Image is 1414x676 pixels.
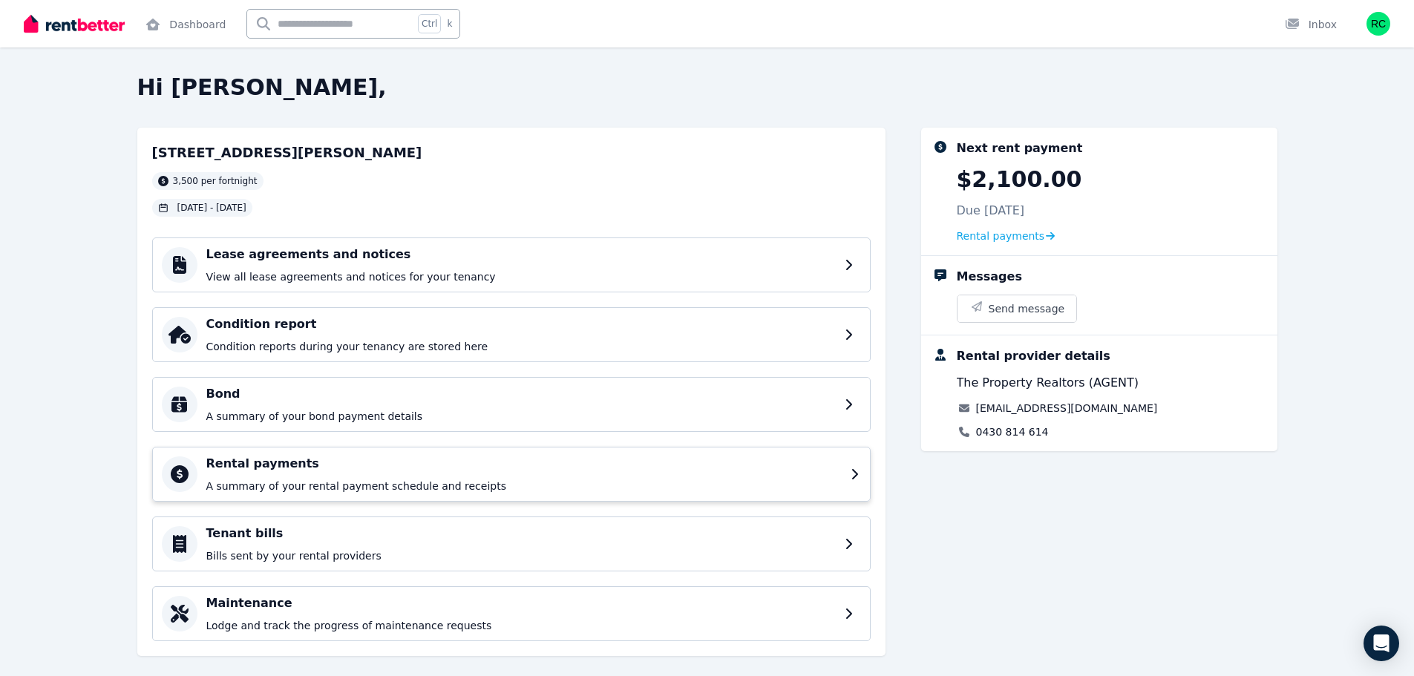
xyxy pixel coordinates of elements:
h4: Maintenance [206,594,836,612]
p: Bills sent by your rental providers [206,548,836,563]
button: Send message [958,295,1077,322]
a: 0430 814 614 [976,424,1049,439]
h4: Rental payments [206,455,842,473]
p: Due [DATE] [957,202,1025,220]
img: RentBetter [24,13,125,35]
span: [DATE] - [DATE] [177,202,246,214]
h2: Hi [PERSON_NAME], [137,74,1277,101]
p: A summary of your bond payment details [206,409,836,424]
p: Lodge and track the progress of maintenance requests [206,618,836,633]
span: 3,500 per fortnight [173,175,258,187]
span: The Property Realtors (AGENT) [957,374,1139,392]
div: Inbox [1285,17,1337,32]
span: k [447,18,452,30]
h4: Bond [206,385,836,403]
div: Messages [957,268,1022,286]
a: [EMAIL_ADDRESS][DOMAIN_NAME] [976,401,1158,416]
span: Ctrl [418,14,441,33]
div: Rental provider details [957,347,1110,365]
p: $2,100.00 [957,166,1082,193]
div: Open Intercom Messenger [1364,626,1399,661]
p: Condition reports during your tenancy are stored here [206,339,836,354]
h2: [STREET_ADDRESS][PERSON_NAME] [152,142,422,163]
a: Rental payments [957,229,1055,243]
img: Rachel Carey [1366,12,1390,36]
p: A summary of your rental payment schedule and receipts [206,479,842,493]
div: Next rent payment [957,140,1083,157]
span: Send message [989,301,1065,316]
h4: Lease agreements and notices [206,246,836,263]
p: View all lease agreements and notices for your tenancy [206,269,836,284]
h4: Tenant bills [206,525,836,542]
span: Rental payments [957,229,1045,243]
h4: Condition report [206,315,836,333]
